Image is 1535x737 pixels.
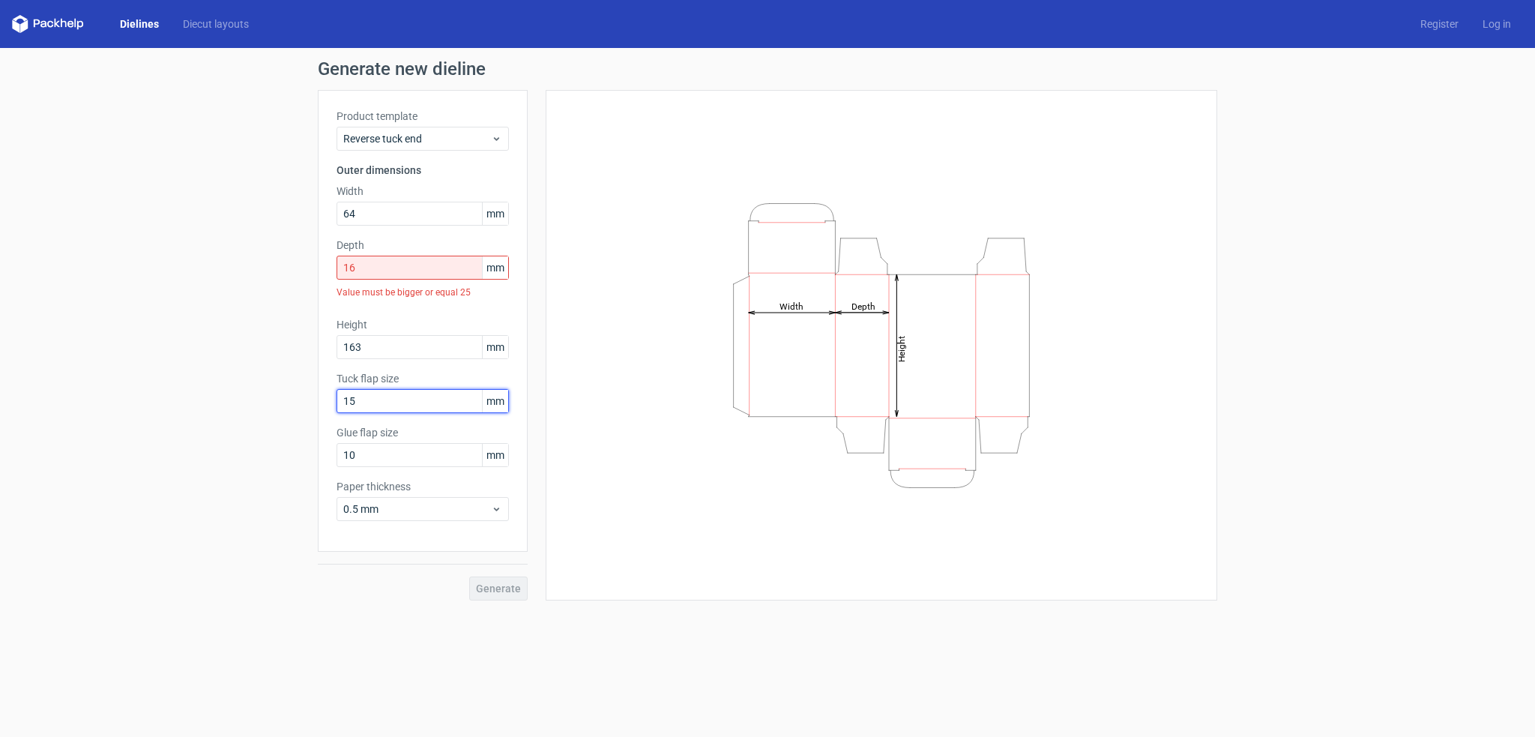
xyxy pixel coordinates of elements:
[896,335,907,361] tspan: Height
[1408,16,1471,31] a: Register
[337,184,509,199] label: Width
[337,238,509,253] label: Depth
[482,256,508,279] span: mm
[318,60,1217,78] h1: Generate new dieline
[482,202,508,225] span: mm
[482,444,508,466] span: mm
[337,425,509,440] label: Glue flap size
[482,336,508,358] span: mm
[337,280,509,305] div: Value must be bigger or equal 25
[337,479,509,494] label: Paper thickness
[343,131,491,146] span: Reverse tuck end
[108,16,171,31] a: Dielines
[337,163,509,178] h3: Outer dimensions
[482,390,508,412] span: mm
[1471,16,1523,31] a: Log in
[337,317,509,332] label: Height
[337,371,509,386] label: Tuck flap size
[779,301,803,311] tspan: Width
[337,109,509,124] label: Product template
[851,301,875,311] tspan: Depth
[343,502,491,517] span: 0.5 mm
[171,16,261,31] a: Diecut layouts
